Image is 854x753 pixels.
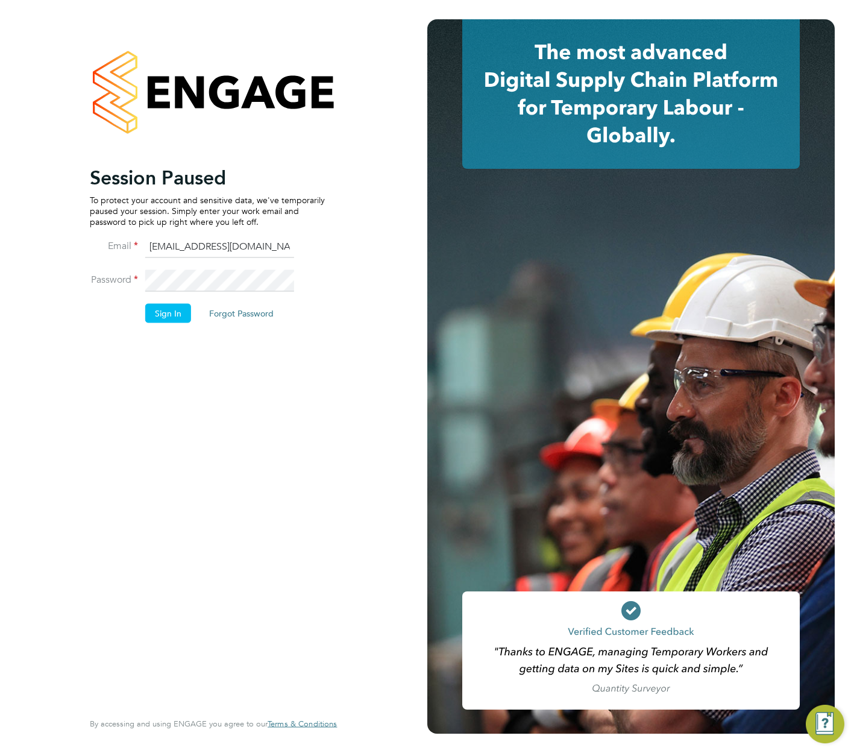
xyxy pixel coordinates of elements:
[90,719,337,729] span: By accessing and using ENGAGE you agree to our
[90,165,325,189] h2: Session Paused
[268,719,337,729] a: Terms & Conditions
[199,303,283,323] button: Forgot Password
[90,273,138,286] label: Password
[90,239,138,252] label: Email
[145,303,191,323] button: Sign In
[90,194,325,227] p: To protect your account and sensitive data, we've temporarily paused your session. Simply enter y...
[806,705,844,743] button: Engage Resource Center
[145,236,294,258] input: Enter your work email...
